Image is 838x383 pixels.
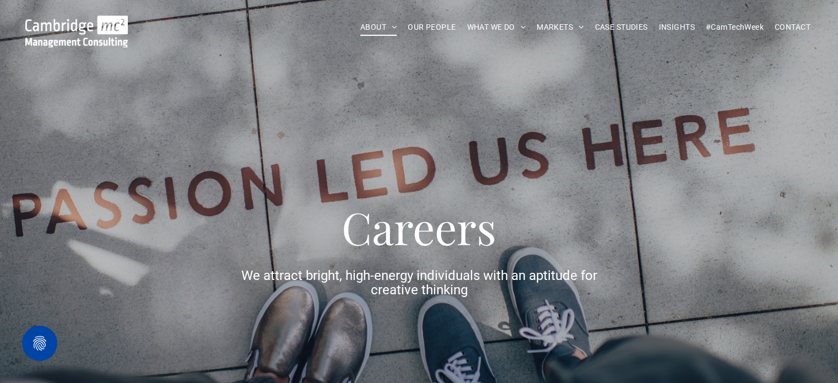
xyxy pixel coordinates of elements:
img: Cambridge MC Logo [25,15,128,47]
a: INSIGHTS [653,19,700,36]
a: CASE STUDIES [590,19,653,36]
a: OUR PEOPLE [402,19,461,36]
a: WHAT WE DO [462,19,532,36]
a: #CamTechWeek [700,19,769,36]
span: We attract bright, high-energy individuals with an aptitude for creative thinking [241,268,597,298]
a: MARKETS [531,19,589,36]
a: ABOUT [355,19,403,36]
span: Careers [342,197,496,256]
a: CONTACT [769,19,816,36]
